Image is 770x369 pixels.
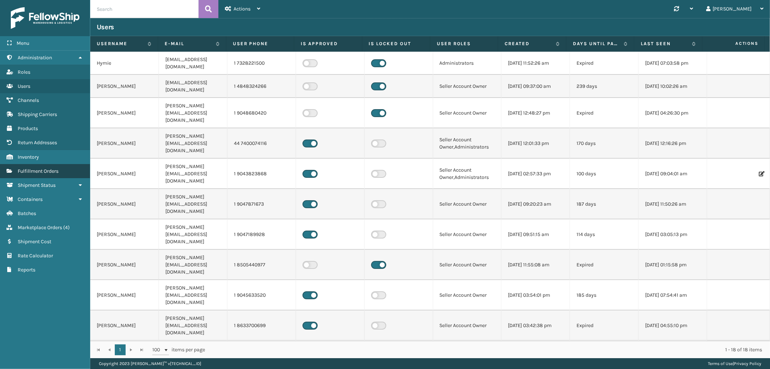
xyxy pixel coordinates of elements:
[433,219,502,250] td: Seller Account Owner
[501,250,570,280] td: [DATE] 11:55:08 am
[708,358,761,369] div: |
[90,250,159,280] td: [PERSON_NAME]
[570,52,639,75] td: Expired
[570,128,639,159] td: 170 days
[159,250,227,280] td: [PERSON_NAME][EMAIL_ADDRESS][DOMAIN_NAME]
[570,75,639,98] td: 239 days
[159,219,227,250] td: [PERSON_NAME][EMAIL_ADDRESS][DOMAIN_NAME]
[705,38,763,50] span: Actions
[639,52,707,75] td: [DATE] 07:03:58 pm
[501,52,570,75] td: [DATE] 11:52:26 am
[18,182,56,188] span: Shipment Status
[570,98,639,128] td: Expired
[99,358,201,369] p: Copyright 2023 [PERSON_NAME]™ v [TECHNICAL_ID]
[227,75,296,98] td: 1 4848324266
[227,98,296,128] td: 1 9048680420
[63,224,70,231] span: ( 4 )
[301,40,355,47] label: Is Approved
[234,6,251,12] span: Actions
[227,250,296,280] td: 1 8505440977
[759,171,763,176] i: Edit
[227,189,296,219] td: 1 9047871673
[227,159,296,189] td: 1 9043823868
[227,280,296,310] td: 1 9045633520
[11,7,79,29] img: logo
[433,98,502,128] td: Seller Account Owner
[573,40,620,47] label: Days until password expires
[437,40,491,47] label: User Roles
[152,346,163,353] span: 100
[159,128,227,159] td: [PERSON_NAME][EMAIL_ADDRESS][DOMAIN_NAME]
[233,40,287,47] label: User phone
[501,189,570,219] td: [DATE] 09:20:23 am
[639,75,707,98] td: [DATE] 10:02:26 am
[505,40,552,47] label: Created
[159,159,227,189] td: [PERSON_NAME][EMAIL_ADDRESS][DOMAIN_NAME]
[708,361,733,366] a: Terms of Use
[570,219,639,250] td: 114 days
[18,97,39,103] span: Channels
[159,189,227,219] td: [PERSON_NAME][EMAIL_ADDRESS][DOMAIN_NAME]
[18,140,57,146] span: Return Addresses
[18,125,38,132] span: Products
[165,40,212,47] label: E-mail
[159,280,227,310] td: [PERSON_NAME][EMAIL_ADDRESS][DOMAIN_NAME]
[90,280,159,310] td: [PERSON_NAME]
[90,219,159,250] td: [PERSON_NAME]
[639,310,707,341] td: [DATE] 04:55:10 pm
[18,267,35,273] span: Reports
[501,280,570,310] td: [DATE] 03:54:01 pm
[18,69,30,75] span: Roles
[18,196,43,202] span: Containers
[501,128,570,159] td: [DATE] 12:01:33 pm
[90,52,159,75] td: Hymie
[433,310,502,341] td: Seller Account Owner
[90,98,159,128] td: [PERSON_NAME]
[639,98,707,128] td: [DATE] 04:26:30 pm
[639,159,707,189] td: [DATE] 09:04:01 am
[501,98,570,128] td: [DATE] 12:48:27 pm
[369,40,423,47] label: Is Locked Out
[501,75,570,98] td: [DATE] 09:37:00 am
[227,219,296,250] td: 1 9047189928
[17,40,29,46] span: Menu
[18,154,39,160] span: Inventory
[639,280,707,310] td: [DATE] 07:54:41 am
[433,250,502,280] td: Seller Account Owner
[433,52,502,75] td: Administrators
[90,75,159,98] td: [PERSON_NAME]
[433,159,502,189] td: Seller Account Owner,Administrators
[18,83,30,89] span: Users
[227,310,296,341] td: 1 8633700699
[433,75,502,98] td: Seller Account Owner
[639,250,707,280] td: [DATE] 01:15:58 pm
[18,168,58,174] span: Fulfillment Orders
[433,280,502,310] td: Seller Account Owner
[570,310,639,341] td: Expired
[639,128,707,159] td: [DATE] 12:16:26 pm
[639,219,707,250] td: [DATE] 03:05:13 pm
[90,310,159,341] td: [PERSON_NAME]
[18,111,57,117] span: Shipping Carriers
[227,128,296,159] td: 44 7400074116
[159,52,227,75] td: [EMAIL_ADDRESS][DOMAIN_NAME]
[18,210,36,216] span: Batches
[570,250,639,280] td: Expired
[90,159,159,189] td: [PERSON_NAME]
[152,344,205,355] span: items per page
[18,55,52,61] span: Administration
[18,239,51,245] span: Shipment Cost
[215,346,762,353] div: 1 - 18 of 18 items
[18,253,53,259] span: Rate Calculator
[501,159,570,189] td: [DATE] 02:57:33 pm
[97,40,144,47] label: Username
[641,40,688,47] label: Last Seen
[570,159,639,189] td: 100 days
[115,344,126,355] a: 1
[97,23,114,31] h3: Users
[734,361,761,366] a: Privacy Policy
[433,128,502,159] td: Seller Account Owner,Administrators
[18,224,62,231] span: Marketplace Orders
[570,189,639,219] td: 187 days
[159,98,227,128] td: [PERSON_NAME][EMAIL_ADDRESS][DOMAIN_NAME]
